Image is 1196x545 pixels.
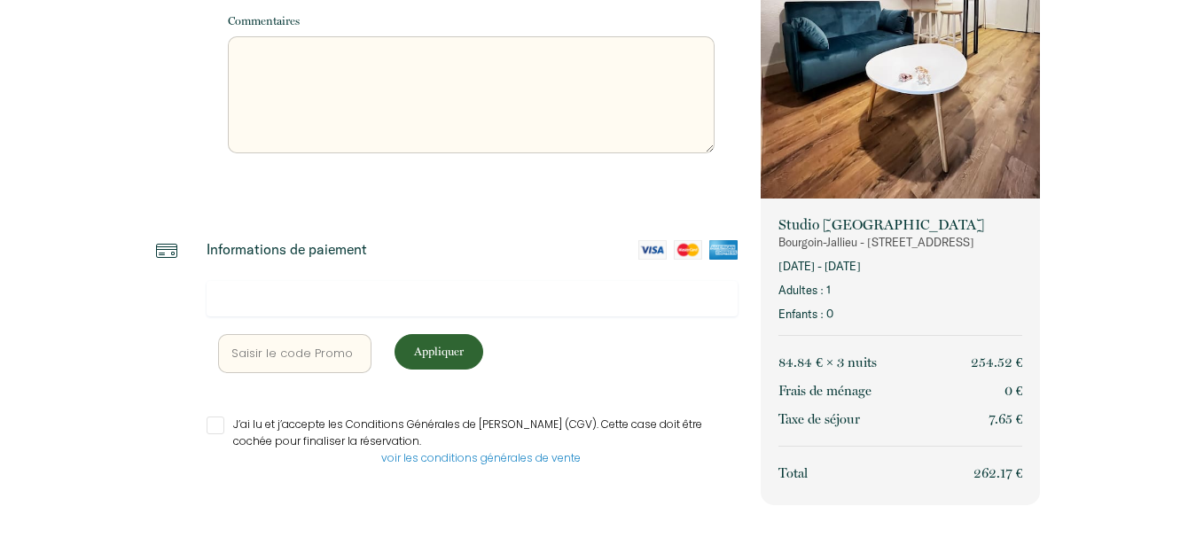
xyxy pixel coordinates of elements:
p: 84.84 € × 3 nuit [778,352,877,373]
p: Adultes : 1 [778,282,1022,299]
img: credit-card [156,240,177,261]
span: 262.17 € [973,465,1023,481]
p: Informations de paiement [207,240,367,258]
img: visa-card [638,240,667,260]
p: Enfants : 0 [778,306,1022,323]
a: voir les conditions générales de vente [381,450,581,465]
p: 254.52 € [971,352,1023,373]
p: Appliquer [401,343,477,360]
img: amex [709,240,738,260]
iframe: Cadre de saisie sécurisé pour le paiement par carte [218,290,727,307]
button: Appliquer [395,334,483,370]
input: Saisir le code Promo [218,334,372,373]
label: Commentaires [228,12,300,30]
p: Bourgoin-Jallieu - [STREET_ADDRESS] [778,234,1022,251]
img: mastercard [674,240,702,260]
p: Taxe de séjour [778,409,860,430]
p: Studio [GEOGRAPHIC_DATA] [778,216,1022,234]
p: 7.65 € [989,409,1023,430]
p: [DATE] - [DATE] [778,258,1022,275]
p: 0 € [1004,380,1023,401]
p: Frais de ménage [778,380,872,401]
span: Total [778,465,808,481]
span: s [872,354,877,370]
